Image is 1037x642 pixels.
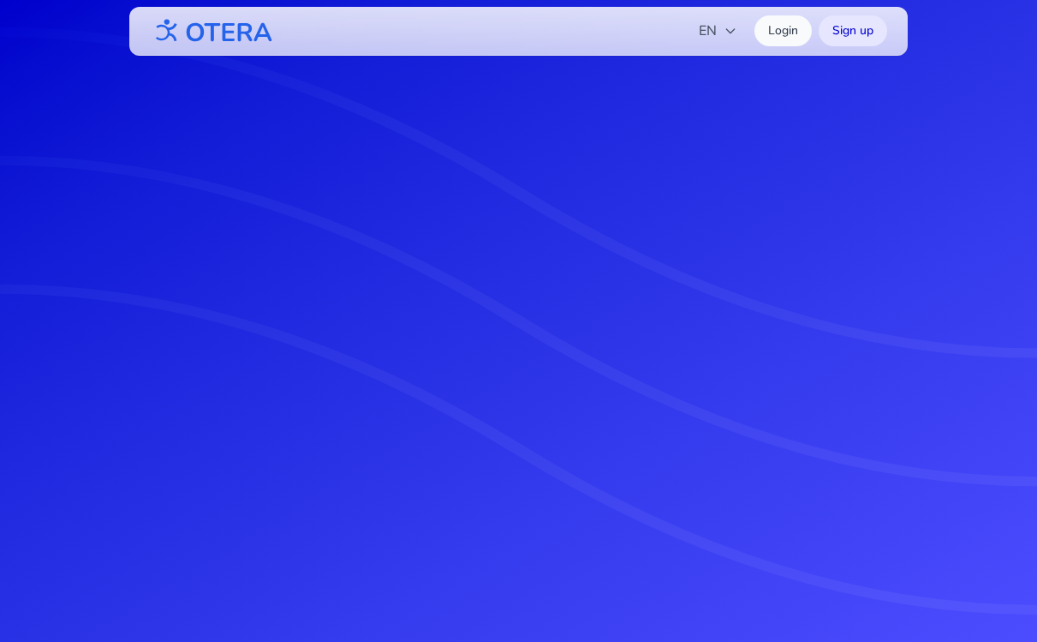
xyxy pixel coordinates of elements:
a: Login [754,15,812,46]
button: EN [688,14,748,48]
span: EN [699,21,737,41]
img: OTERA logo [150,12,273,51]
a: Sign up [819,15,887,46]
